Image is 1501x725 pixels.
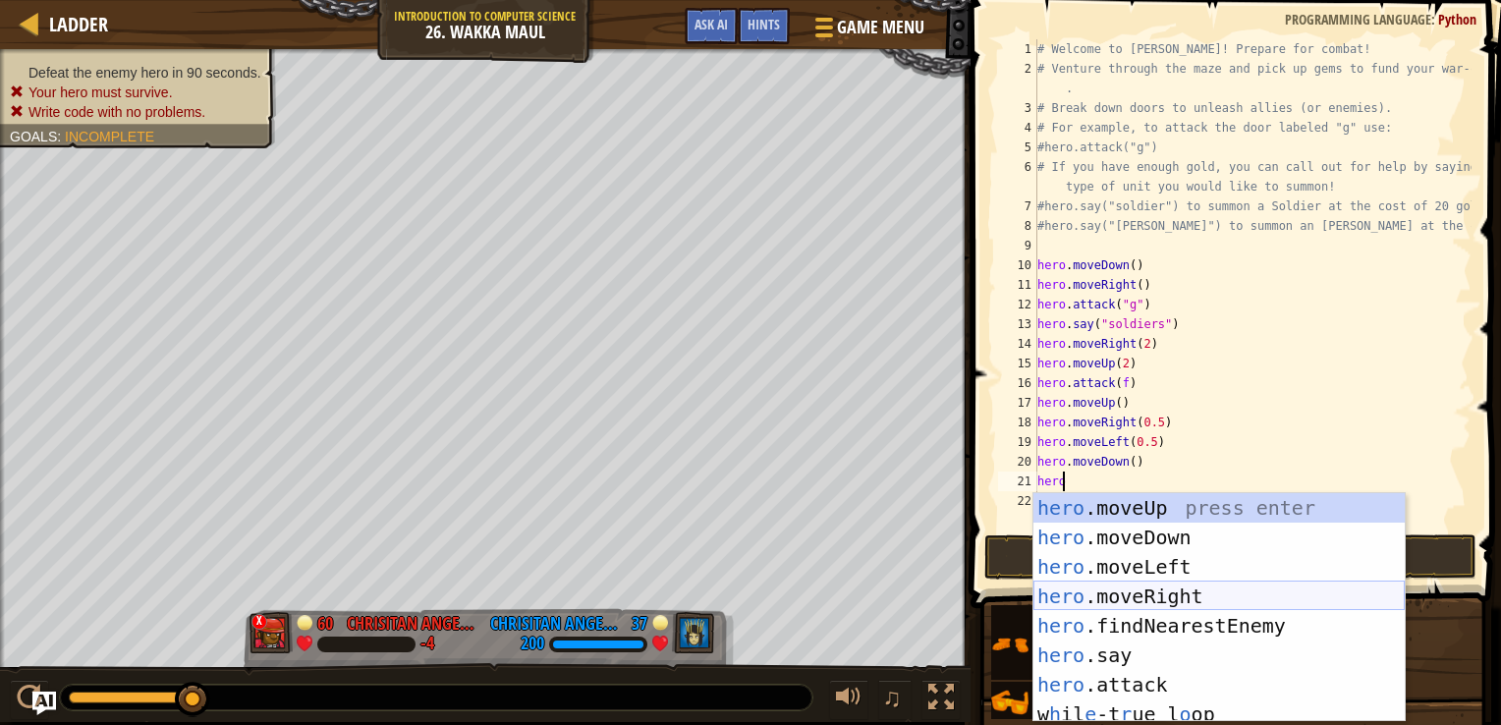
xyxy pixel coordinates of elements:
span: Defeat the enemy hero in 90 seconds. [28,65,261,81]
span: Goals [10,129,57,144]
div: 15 [998,354,1037,373]
div: 5 [998,138,1037,157]
img: portrait.png [991,684,1028,721]
a: Ladder [39,11,108,37]
div: CHRISITAN ANGELES [490,611,618,637]
div: 7 [998,196,1037,216]
div: 22 [998,491,1037,511]
div: 1 [998,39,1037,59]
li: Your hero must survive. [10,83,261,102]
div: -4 [420,636,434,653]
div: 200 [521,636,544,653]
img: thang_avatar_frame.png [250,612,293,653]
span: Ladder [49,11,108,37]
div: 4 [998,118,1037,138]
span: Your hero must survive. [28,84,173,100]
button: Ctrl + P: Play [10,680,49,720]
button: Ask AI [685,8,738,44]
div: 18 [998,413,1037,432]
span: Programming language [1285,10,1431,28]
div: 13 [998,314,1037,334]
li: Write code with no problems. [10,102,261,122]
div: CHRISITAN ANGELES [347,611,474,637]
div: 3 [998,98,1037,118]
div: 9 [998,236,1037,255]
div: 20 [998,452,1037,472]
span: Python [1438,10,1476,28]
span: ♫ [882,683,902,712]
div: 16 [998,373,1037,393]
span: Game Menu [837,15,924,40]
div: 8 [998,216,1037,236]
button: ♫ [878,680,912,720]
div: 60 [317,611,337,629]
div: 17 [998,393,1037,413]
span: Ask AI [695,15,728,33]
span: Incomplete [65,129,154,144]
img: thang_avatar_frame.png [672,612,715,653]
span: : [57,129,65,144]
div: 10 [998,255,1037,275]
div: 2 [998,59,1037,98]
div: x [251,614,267,630]
div: 12 [998,295,1037,314]
button: Ask AI [32,692,56,715]
img: portrait.png [991,626,1028,663]
button: Game Menu [800,8,936,54]
div: 19 [998,432,1037,452]
button: Run ⇧↵ [984,534,1476,580]
span: Hints [748,15,780,33]
span: : [1431,10,1438,28]
button: Toggle fullscreen [921,680,961,720]
div: 37 [628,611,647,629]
div: 6 [998,157,1037,196]
button: Adjust volume [829,680,868,720]
div: 11 [998,275,1037,295]
div: 14 [998,334,1037,354]
span: Write code with no problems. [28,104,205,120]
div: 21 [998,472,1037,491]
li: Defeat the enemy hero in 90 seconds. [10,63,261,83]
